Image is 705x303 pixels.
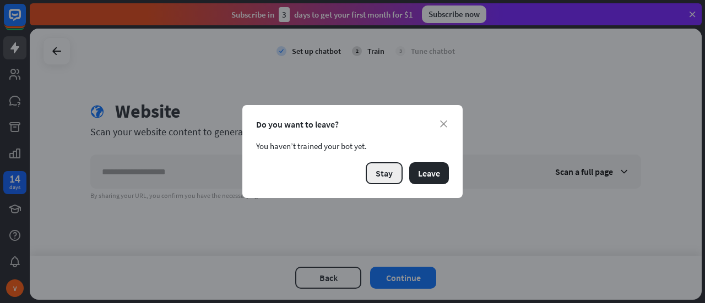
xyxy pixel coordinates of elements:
[256,119,449,130] div: Do you want to leave?
[256,141,449,151] div: You haven’t trained your bot yet.
[409,162,449,184] button: Leave
[440,120,447,128] i: close
[9,4,42,37] button: Open LiveChat chat widget
[366,162,403,184] button: Stay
